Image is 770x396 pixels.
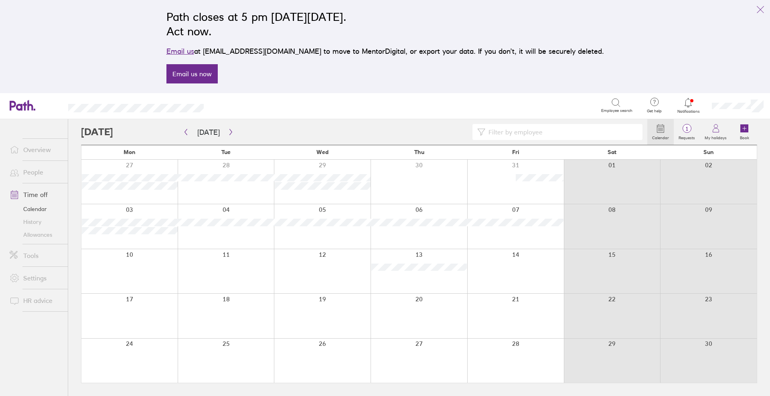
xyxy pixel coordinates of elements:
[166,64,218,83] a: Email us now
[675,109,701,114] span: Notifications
[191,126,226,139] button: [DATE]
[641,109,667,114] span: Get help
[124,149,136,155] span: Mon
[735,133,754,140] label: Book
[225,102,246,109] div: Search
[3,187,68,203] a: Time off
[166,46,604,57] p: at [EMAIL_ADDRESS][DOMAIN_NAME] to move to MentorDigital, or export your data. If you don’t, it w...
[703,149,714,155] span: Sun
[647,133,674,140] label: Calendar
[221,149,231,155] span: Tue
[316,149,328,155] span: Wed
[608,149,616,155] span: Sat
[731,119,757,145] a: Book
[700,133,731,140] label: My holidays
[3,142,68,158] a: Overview
[3,228,68,241] a: Allowances
[674,133,700,140] label: Requests
[485,124,638,140] input: Filter by employee
[700,119,731,145] a: My holidays
[647,119,674,145] a: Calendar
[166,10,604,39] h2: Path closes at 5 pm [DATE][DATE]. Act now.
[3,292,68,309] a: HR advice
[675,97,701,114] a: Notifications
[674,119,700,145] a: 1Requests
[3,164,68,180] a: People
[414,149,424,155] span: Thu
[166,47,194,55] a: Email us
[512,149,519,155] span: Fri
[601,108,632,113] span: Employee search
[3,203,68,215] a: Calendar
[3,215,68,228] a: History
[3,270,68,286] a: Settings
[3,248,68,264] a: Tools
[674,126,700,132] span: 1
